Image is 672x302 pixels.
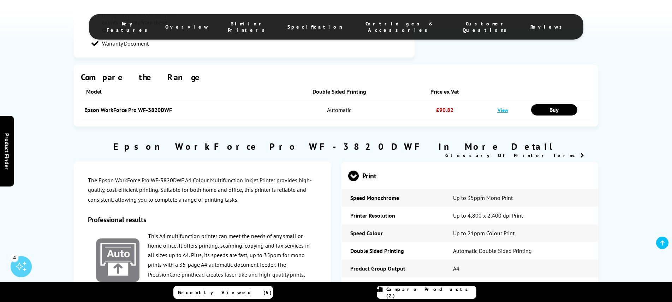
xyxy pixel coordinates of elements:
[107,20,151,33] span: Key Features
[405,83,484,101] th: Price ex Vat
[165,24,209,30] span: Overview
[444,189,598,207] td: Up to 35ppm Mono Print
[81,72,591,83] div: Compare the Range
[341,189,444,207] td: Speed Monochrome
[102,40,149,47] span: Warranty Document
[341,260,444,277] td: Product Group Output
[11,254,18,261] div: 4
[530,24,566,30] span: Reviews
[377,286,476,299] a: Compare Products (2)
[386,286,476,299] span: Compare Products (2)
[88,215,317,224] h3: Professional results
[405,101,484,119] td: £90.82
[444,260,598,277] td: A4
[274,101,405,119] td: Automatic
[173,286,273,299] a: Recently Viewed (5)
[84,106,172,113] a: Epson WorkForce Pro WF-3820DWF
[444,207,598,224] td: Up to 4,800 x 2,400 dpi Print
[223,20,274,33] span: Similar Printers
[531,104,578,116] a: Buy
[287,24,343,30] span: Specification
[341,277,444,295] td: Speed Colour (Duplex)
[444,242,598,260] td: Automatic Double Sided Printing
[341,224,444,242] td: Speed Colour
[4,133,11,169] span: Product Finder
[88,176,317,205] p: The Epson WorkForce Pro WF-3820DWF A4 Colour Multifunction Inkjet Printer provides high-quality, ...
[274,83,405,101] th: Double Sided Printing
[445,152,584,159] a: Glossary Of Printer Terms
[96,238,140,282] img: Epson-ETM3140-ADF-130.gif
[341,242,444,260] td: Double Sided Printing
[498,107,508,113] a: View
[457,20,516,33] span: Customer Questions
[74,141,599,152] h2: Epson WorkForce Pro WF-3820DWF in More Detail
[444,224,598,242] td: Up to 21ppm Colour Print
[357,20,442,33] span: Cartridges & Accessories
[81,83,274,101] th: Model
[341,207,444,224] td: Printer Resolution
[444,277,598,295] td: Up to 7ppm Colour Print
[178,289,272,296] span: Recently Viewed (5)
[348,162,592,189] span: Print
